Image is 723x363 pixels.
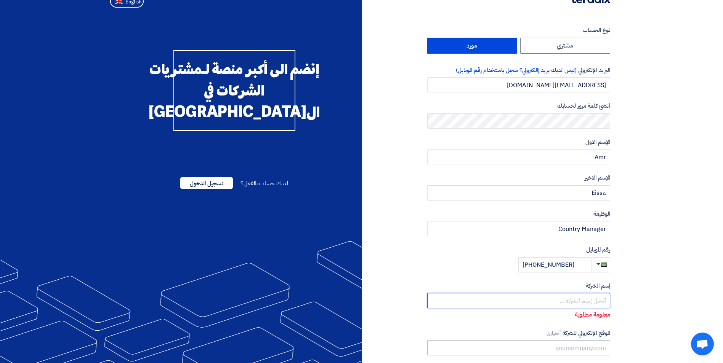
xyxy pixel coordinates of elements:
[173,50,295,131] div: إنضم الى أكبر منصة لـمشتريات الشركات في ال[GEOGRAPHIC_DATA]
[428,310,610,320] p: معلومة مطلوبة
[180,179,233,188] a: تسجيل الدخول
[427,221,610,236] input: أدخل الوظيفة ...
[427,293,610,308] input: أدخل إسم الشركة ...
[427,102,610,110] label: أنشئ كلمة مرور لحسابك
[520,38,611,54] label: مشتري
[518,257,592,272] input: أدخل رقم الموبايل ...
[427,38,517,54] label: مورد
[427,138,610,146] label: الإسم الاول
[427,26,610,35] label: نوع الحساب
[427,77,610,92] input: أدخل بريد العمل الإلكتروني الخاص بك ...
[427,185,610,201] input: أدخل الإسم الاخير ...
[427,282,610,290] label: إسم الشركة
[427,66,610,75] label: البريد الإلكتروني
[691,333,714,355] div: Open chat
[427,149,610,164] input: أدخل الإسم الاول ...
[180,177,233,189] span: تسجيل الدخول
[427,210,610,218] label: الوظيفة
[427,329,610,338] label: الموقع الإلكتروني للشركة
[427,340,610,355] input: yourcompany.com
[240,179,288,188] span: لديك حساب بالفعل؟
[547,330,561,337] span: أختياري
[456,66,577,74] span: (ليس لديك بريد إالكتروني؟ سجل باستخدام رقم الموبايل)
[427,174,610,182] label: الإسم الاخير
[427,245,610,254] label: رقم الموبايل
